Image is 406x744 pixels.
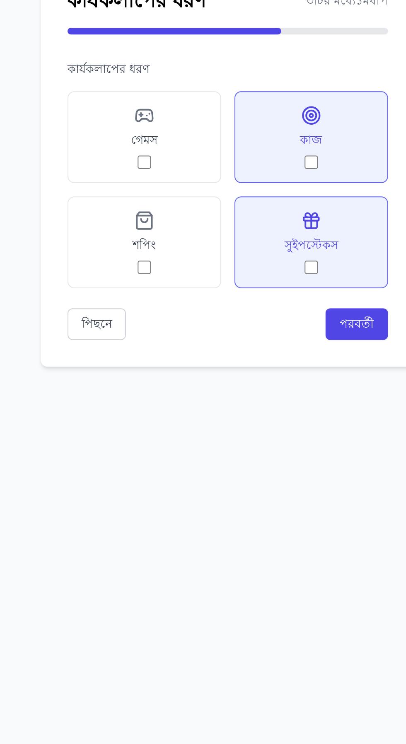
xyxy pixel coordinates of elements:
[273,306,283,314] font: ধাপ
[156,428,167,436] font: শপিং
[259,466,275,475] font: পরবর্তী
[158,439,165,446] input: শপিং
[126,261,280,278] font: আপনার প্রোফাইল সম্পূর্ণ করুন
[155,375,168,384] font: গেমস
[123,303,193,317] font: কার্যকলাপের ধরণ
[158,387,165,394] input: গেমস
[231,428,258,436] font: সুইপস্টেকস
[251,463,283,478] button: পরবর্তী
[266,306,273,314] font: ১ম
[239,375,250,384] font: কাজ
[130,466,145,475] font: পিছনে
[241,387,248,394] input: কাজ
[242,306,266,314] font: ৩টির মধ্যে
[241,439,248,446] input: সুইপস্টেকস
[123,340,164,348] font: কার্যকলাপের ধরণ
[123,463,152,478] button: পিছনে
